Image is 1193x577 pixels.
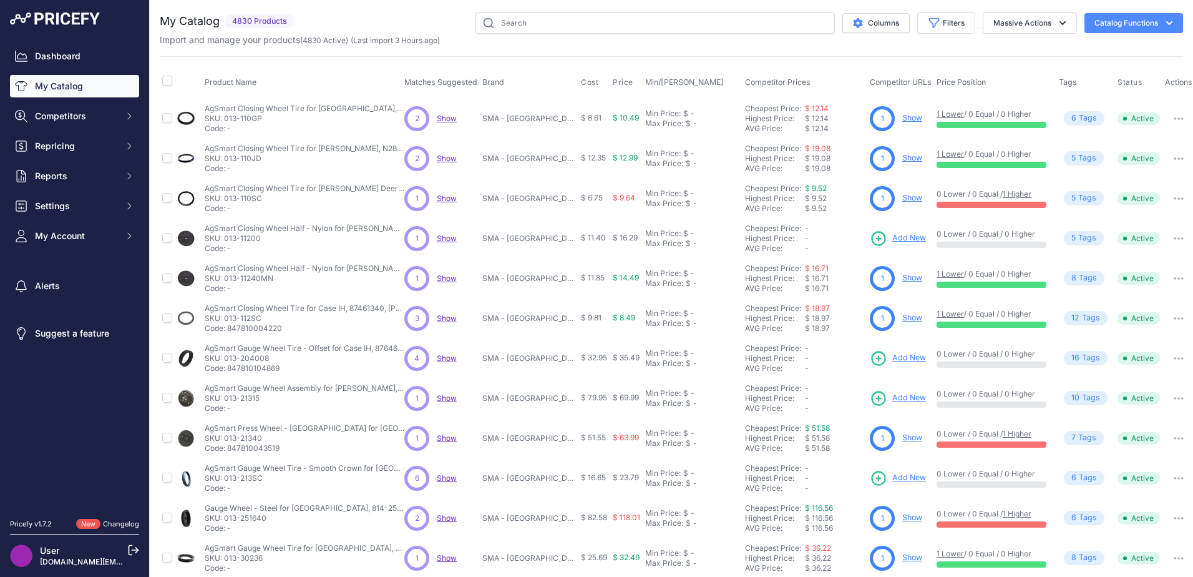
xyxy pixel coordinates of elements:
div: AVG Price: [745,403,805,413]
div: Highest Price: [745,393,805,403]
a: Show [437,114,457,123]
p: / 0 Equal / 0 Higher [937,309,1046,319]
div: Highest Price: [745,234,805,244]
span: $ 10.49 [613,113,639,122]
a: 1 Higher [1003,509,1031,518]
span: 6 [1071,112,1076,124]
span: 3 [415,313,419,324]
div: $ [683,269,688,279]
a: Show [437,393,457,403]
span: $ 16.29 [613,233,638,242]
a: Cheapest Price: [745,224,801,233]
div: Highest Price: [745,194,805,204]
a: Cheapest Price: [745,104,801,113]
div: $ [686,199,691,209]
a: Add New [870,230,926,247]
a: $ 9.52 [805,184,827,193]
div: - [688,269,694,279]
span: Settings [35,200,117,212]
span: Brand [482,77,504,87]
span: Active [1118,272,1160,285]
a: Show [437,154,457,163]
div: Max Price: [645,199,683,209]
a: Show [437,513,457,523]
span: - [805,244,809,253]
span: 5 [1071,232,1076,244]
div: $ [683,428,688,438]
a: Cheapest Price: [745,503,801,513]
span: 1 [416,393,419,404]
p: Import and manage your products [160,34,440,46]
a: Show [902,513,922,522]
p: AgSmart Closing Wheel Half - Nylon for [PERSON_NAME], A56566, Kinze, GD9120 [205,264,404,274]
input: Search [475,12,835,34]
a: Show [437,433,457,443]
div: Min Price: [645,269,681,279]
a: Show [437,274,457,283]
div: Min Price: [645,109,681,119]
p: SKU: 013-110GP [205,114,404,124]
span: Active [1118,192,1160,205]
button: Filters [917,12,975,34]
div: $ [686,159,691,169]
span: Price [613,77,633,87]
div: Max Price: [645,239,683,249]
p: 0 Lower / 0 Equal / 0 Higher [937,349,1046,359]
span: $ 16.71 [805,274,829,283]
span: Tag [1064,151,1104,165]
p: Code: - [205,204,404,214]
span: $ 6.75 [581,193,603,202]
div: - [688,189,694,199]
div: - [688,308,694,318]
span: Tag [1064,231,1104,245]
span: $ 18.97 [805,313,830,323]
span: 2 [415,113,419,124]
a: My Catalog [10,75,139,97]
span: Tag [1064,351,1108,365]
p: SKU: 013-110SC [205,194,404,204]
p: 0 Lower / 0 Equal / [937,189,1046,199]
button: Settings [10,195,139,217]
p: SMA - [GEOGRAPHIC_DATA], [GEOGRAPHIC_DATA] [482,114,576,124]
p: 0 Lower / 0 Equal / 0 Higher [937,389,1046,399]
span: s [1096,392,1100,404]
button: Competitors [10,105,139,127]
span: $ 8.49 [613,313,635,322]
span: Show [437,553,457,563]
span: $ 9.81 [581,313,601,322]
div: $ 19.08 [805,164,865,174]
p: Code: - [205,284,404,293]
div: - [691,318,697,328]
span: 8 [1071,272,1076,284]
span: s [1093,272,1097,284]
div: AVG Price: [745,363,805,373]
span: Competitor URLs [870,77,932,87]
div: Min Price: [645,308,681,318]
span: Repricing [35,140,117,152]
a: Add New [870,470,926,487]
a: Show [902,193,922,202]
a: 1 Lower [937,149,964,159]
p: SKU: 013-110JD [205,154,404,164]
span: 1 [416,273,419,284]
span: $ 32.95 [581,353,607,362]
span: Add New [892,352,926,364]
a: User [40,545,59,556]
span: s [1096,352,1100,364]
span: Tag [1064,271,1104,285]
a: Cheapest Price: [745,423,801,433]
a: Show [902,553,922,562]
a: $ 19.08 [805,144,830,153]
span: ( ) [300,36,348,45]
span: Active [1118,312,1160,325]
button: Price [613,77,636,87]
div: $ 18.97 [805,323,865,333]
span: $ 19.08 [805,154,830,163]
span: 1 [881,113,884,124]
span: 4830 Products [225,14,295,29]
span: Show [437,313,457,323]
span: 10 [1071,392,1079,404]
